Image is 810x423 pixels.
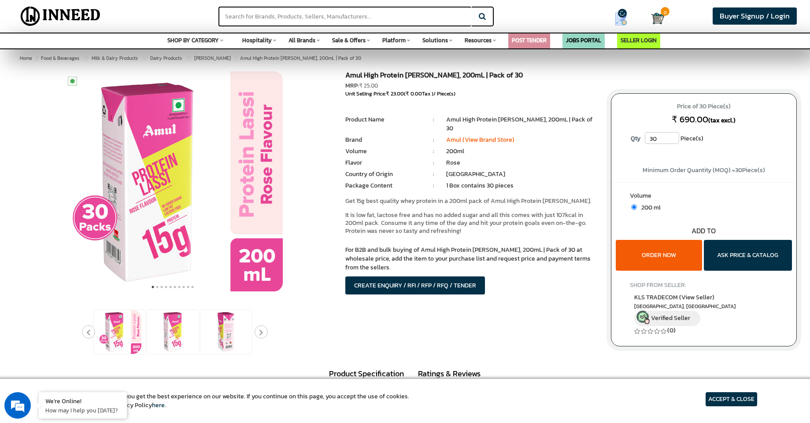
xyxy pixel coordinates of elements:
[150,55,182,62] span: Dairy Products
[181,283,186,291] button: 8
[152,401,165,410] a: here
[681,132,703,145] span: Piece(s)
[159,283,164,291] button: 3
[411,364,487,384] a: Ratings & Reviews
[616,240,702,271] button: ORDER NOW
[97,310,141,354] img: Amul High Protein Rose Lassi, 200mL
[446,115,598,133] li: Amul High Protein [PERSON_NAME], 200mL | Pack of 30
[421,115,446,124] li: :
[45,397,120,405] div: We're Online!
[465,36,492,44] span: Resources
[151,310,195,354] img: Amul High Protein Rose Lassi, 200mL
[661,7,669,16] span: 0
[634,293,714,302] span: KLS TRADECOM
[204,310,248,354] img: Amul High Protein Rose Lassi, 200mL
[446,135,514,144] a: Amul (View Brand Store)
[39,55,361,62] span: Amul High Protein [PERSON_NAME], 200mL | Pack of 30
[651,9,659,28] a: Cart 0
[35,55,38,62] span: >
[164,283,168,291] button: 4
[382,36,406,44] span: Platform
[512,36,547,44] a: POST TENDER
[18,53,34,63] a: Home
[322,364,411,385] a: Product Specification
[82,53,87,63] span: >
[720,11,790,22] span: Buyer Signup / Login
[386,90,404,98] span: ₹ 23.00
[345,276,485,294] button: CREATE ENQUIRY / RFI / RFP / RFQ / TENDER
[92,55,138,62] span: Milk & Dairy Products
[242,36,272,44] span: Hospitality
[53,392,409,410] article: We use cookies to ensure you get the best experience on our website. If you continue on this page...
[643,166,765,175] span: Minimum Order Quantity (MOQ) = Piece(s)
[288,36,315,44] span: All Brands
[620,99,788,114] span: Price of 30 Piece(s)
[446,158,598,167] li: Rose
[255,325,268,338] button: Next
[167,36,219,44] span: SHOP BY CATEGORY
[651,313,690,323] span: Verified Seller
[706,392,757,406] article: ACCEPT & CLOSE
[194,55,231,62] span: [PERSON_NAME]
[332,36,366,44] span: Sale & Offers
[151,283,155,291] button: 1
[13,5,108,27] img: Inneed.Market
[421,170,446,179] li: :
[82,325,95,338] button: Previous
[168,283,173,291] button: 5
[672,113,708,126] span: ₹ 690.00
[45,406,120,414] p: How may I help you today?
[704,240,792,271] button: ASK PRICE & CATALOG
[421,158,446,167] li: :
[185,53,189,63] span: >
[234,53,238,63] span: >
[141,53,145,63] span: >
[345,246,598,272] p: For B2B and bulk buying of Amul High Protein [PERSON_NAME], 200mL | Pack of 30 at wholesale price...
[611,226,796,236] div: ADD TO
[345,136,421,144] li: Brand
[614,12,628,26] img: Show My Quotes
[41,55,79,62] span: Food & Beverages
[634,303,773,310] span: East Delhi
[63,71,283,291] img: Amul High Protein Rose Lassi, 200mL
[345,197,598,205] p: Get 15g best quality whey protein in a 200ml pack of Amul High Protein [PERSON_NAME].
[345,181,421,190] li: Package Content
[345,90,598,98] div: Unit Selling Price: ( Tax )
[630,282,778,288] h4: SHOP FROM SELLER:
[630,191,778,202] label: Volume
[39,53,81,63] a: Food & Beverages
[345,71,598,81] h1: Amul High Protein [PERSON_NAME], 200mL | Pack of 30
[634,293,773,326] a: KLS TRADECOM (View Seller) [GEOGRAPHIC_DATA], [GEOGRAPHIC_DATA] Verified Seller
[148,53,184,63] a: Dairy Products
[359,81,378,90] span: ₹ 25.00
[90,53,140,63] a: Milk & Dairy Products
[192,53,233,63] a: [PERSON_NAME]
[446,181,598,190] li: 1 Box contains 30 pieces
[421,136,446,144] li: :
[186,283,190,291] button: 9
[626,132,645,145] label: Qty
[422,36,448,44] span: Solutions
[651,12,664,25] img: Cart
[345,147,421,156] li: Volume
[155,283,159,291] button: 2
[218,7,471,26] input: Search for Brands, Products, Sellers, Manufacturers...
[421,181,446,190] li: :
[621,36,657,44] a: SELLER LOGIN
[735,166,742,175] span: 30
[173,283,177,291] button: 6
[446,147,598,156] li: 200ml
[708,116,736,125] span: (tax excl.)
[667,326,676,335] a: (0)
[345,170,421,179] li: Country of Origin
[345,211,598,235] p: It is low fat, lactose free and has no added sugar and all this comes with just 107kcal in 200ml ...
[190,283,195,291] button: 10
[345,81,598,90] div: MRP:
[406,90,422,98] span: ₹ 0.00
[345,115,421,124] li: Product Name
[598,9,651,29] a: my Quotes
[433,90,455,98] span: / Piece(s)
[177,283,181,291] button: 7
[713,7,797,25] a: Buyer Signup / Login
[421,147,446,156] li: :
